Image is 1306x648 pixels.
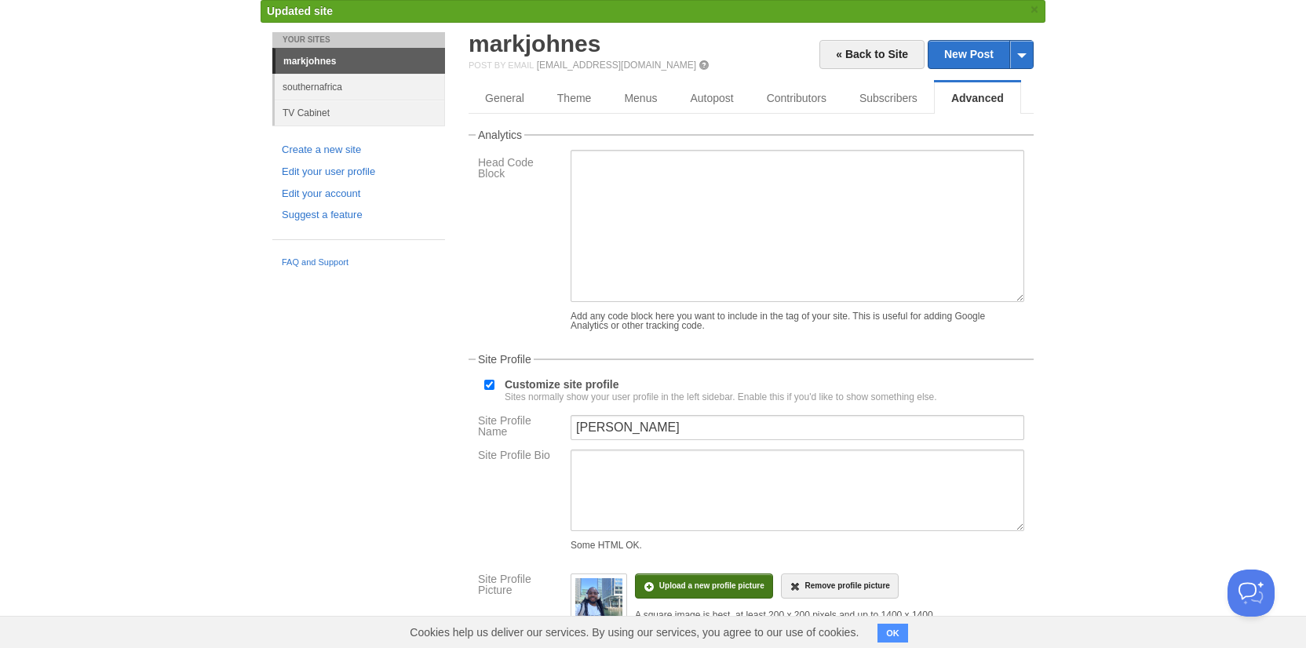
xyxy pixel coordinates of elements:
[275,100,445,126] a: TV Cabinet
[607,82,673,114] a: Menus
[673,82,750,114] a: Autopost
[843,82,934,114] a: Subscribers
[469,82,541,114] a: General
[478,157,561,183] label: Head Code Block
[505,392,937,402] div: Sites normally show your user profile in the left sidebar. Enable this if you'd like to show some...
[478,450,561,464] label: Site Profile Bio
[476,129,524,140] legend: Analytics
[267,5,333,17] span: Updated site
[541,82,608,114] a: Theme
[819,40,925,69] a: « Back to Site
[478,415,561,441] label: Site Profile Name
[750,82,843,114] a: Contributors
[476,354,534,365] legend: Site Profile
[877,624,908,643] button: OK
[781,573,899,599] a: Remove profile picture
[478,573,561,599] label: Site Profile Picture
[275,74,445,100] a: southernafrica
[272,32,445,48] li: Your Sites
[282,207,436,224] a: Suggest a feature
[505,379,937,402] label: Customize site profile
[537,60,696,71] a: [EMAIL_ADDRESS][DOMAIN_NAME]
[635,610,936,620] div: A square image is best, at least 200 x 200 pixels and up to 1400 x 1400.
[469,31,600,56] a: markjohnes
[282,256,436,270] a: FAQ and Support
[928,41,1033,68] a: New Post
[804,581,889,590] span: Remove profile picture
[282,142,436,158] a: Create a new site
[575,578,622,625] img: uploads%2F2025-09-20%2F18%2F123744%2F8dUBNxZa_Qws22LQtwqzeGt-rKM%2Fs3ul119%2F1748776496370.jpeg
[571,311,1024,330] div: Add any code block here you want to include in the tag of your site. This is useful for adding Go...
[934,82,1021,114] a: Advanced
[282,164,436,180] a: Edit your user profile
[571,541,1024,550] div: Some HTML OK.
[275,49,445,74] a: markjohnes
[469,60,534,70] span: Post by Email
[282,186,436,202] a: Edit your account
[659,581,764,590] span: Upload a new profile picture
[394,617,874,648] span: Cookies help us deliver our services. By using our services, you agree to our use of cookies.
[1228,570,1275,617] iframe: Help Scout Beacon - Open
